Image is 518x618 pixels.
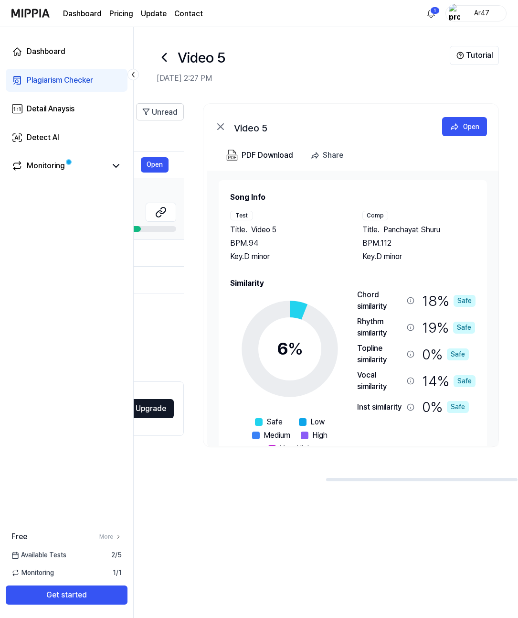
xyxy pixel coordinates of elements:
a: SparklesUpgrade [113,407,174,416]
span: 2 / 5 [111,550,122,560]
a: Contact [174,8,203,20]
div: Key. D minor [362,251,476,262]
a: More [99,532,122,541]
div: Key. D minor [230,251,343,262]
span: Safe [266,416,283,428]
div: Topline similarity [357,343,403,366]
a: Dashboard [6,40,127,63]
button: Unread [136,103,184,120]
span: Video 5 [251,224,276,236]
div: Chord similarity [357,289,403,312]
div: 6 [277,336,303,362]
div: Share [323,149,343,162]
span: 1 / 1 [113,568,122,578]
div: Plagiarism Checker [27,75,93,86]
a: Detail Anaysis [6,98,127,120]
div: Detect AI [27,132,59,143]
a: Plagiarism Checker [6,69,127,92]
span: Available Tests [11,550,66,560]
div: PDF Download [242,149,293,162]
button: Open [442,117,487,136]
h2: [DATE] 2:27 PM [157,73,450,84]
div: Video 5 [234,121,425,132]
button: Get started [6,585,127,605]
div: Safe [447,401,469,413]
img: PDF Download [226,150,238,161]
span: Panchayat Shuru [383,224,440,236]
span: Low [310,416,325,428]
div: Comp [362,211,388,220]
div: Safe [454,375,476,387]
div: 1 [430,7,440,14]
div: Safe [454,295,476,307]
button: Upgrade [113,399,174,418]
div: Monitoring [27,160,65,172]
a: Pricing [109,8,133,20]
div: 0 % [422,343,469,366]
div: Safe [447,348,469,360]
div: Inst similarity [357,401,403,413]
div: 18 % [422,289,476,312]
span: Unread [152,107,178,118]
div: 14 % [422,369,476,392]
button: Open [141,157,169,173]
span: Monitoring [11,568,54,578]
div: Safe [453,322,475,334]
a: Song InfoTestTitle.Video 5BPM.94Key.D minorCompTitle.Panchayat ShuruBPM.112Key.D minorSimilarity6... [207,171,498,446]
div: Ar47 [463,8,500,18]
div: Vocal similarity [357,369,403,392]
div: BPM. 112 [362,238,476,249]
a: Update [141,8,167,20]
div: Test [230,211,253,220]
span: Free [11,531,27,542]
span: Title . [230,224,247,236]
button: Share [307,146,351,165]
span: Very High [280,443,312,455]
div: Rhythm similarity [357,316,403,339]
img: profile [449,4,460,23]
div: BPM. 94 [230,238,343,249]
span: % [288,338,303,359]
a: Dashboard [63,8,102,20]
button: profileAr47 [445,5,507,22]
h2: Similarity [230,278,476,289]
div: 19 % [422,316,475,339]
span: High [312,430,328,441]
button: PDF Download [224,146,295,165]
div: Detail Anaysis [27,103,74,115]
div: Dashboard [27,46,65,57]
a: Monitoring [11,160,106,172]
h2: Song Info [230,192,476,203]
div: 0 % [422,396,469,418]
span: Title . [362,224,380,236]
button: Tutorial [450,46,499,65]
div: Open [463,121,479,132]
a: Detect AI [6,126,127,149]
button: 알림1 [423,6,439,21]
span: Medium [264,430,290,441]
img: Help [456,52,464,59]
h1: Video 5 [178,47,225,68]
img: 알림 [425,8,437,19]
